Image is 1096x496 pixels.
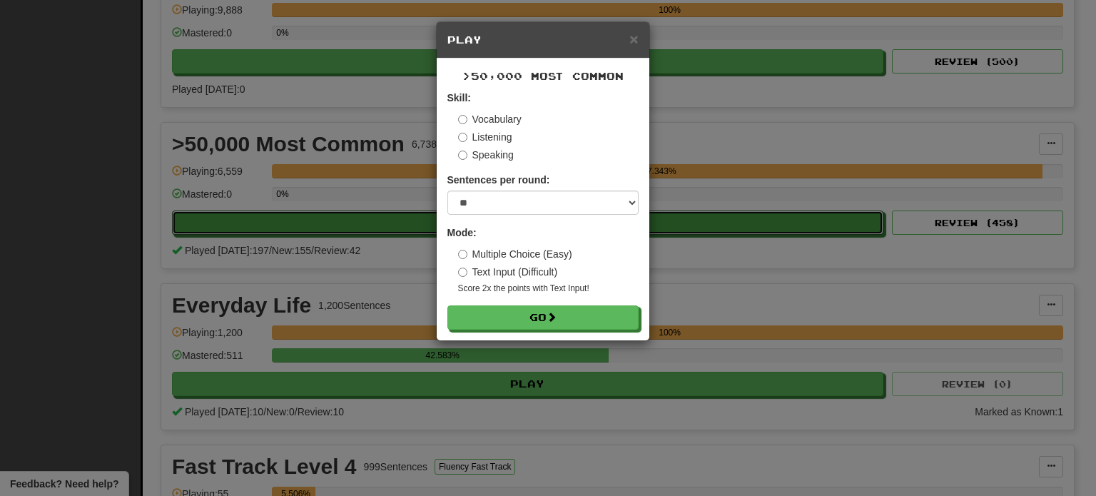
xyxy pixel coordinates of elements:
[458,250,467,259] input: Multiple Choice (Easy)
[458,115,467,124] input: Vocabulary
[447,33,639,47] h5: Play
[458,283,639,295] small: Score 2x the points with Text Input !
[458,268,467,277] input: Text Input (Difficult)
[629,31,638,46] button: Close
[447,227,477,238] strong: Mode:
[447,305,639,330] button: Go
[458,148,514,162] label: Speaking
[458,151,467,160] input: Speaking
[458,130,512,144] label: Listening
[447,173,550,187] label: Sentences per round:
[447,92,471,103] strong: Skill:
[458,133,467,142] input: Listening
[458,247,572,261] label: Multiple Choice (Easy)
[458,112,522,126] label: Vocabulary
[629,31,638,47] span: ×
[462,70,624,82] span: >50,000 Most Common
[458,265,558,279] label: Text Input (Difficult)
